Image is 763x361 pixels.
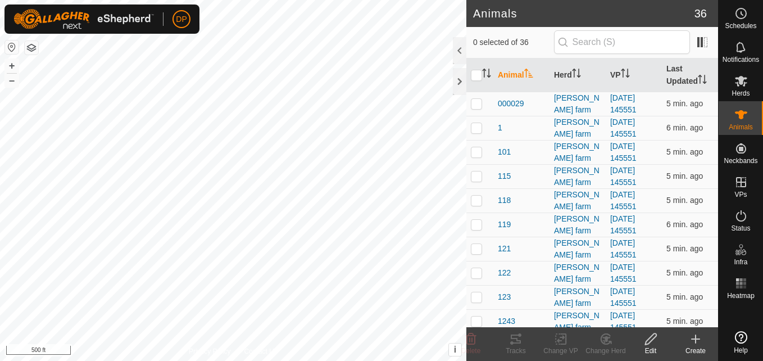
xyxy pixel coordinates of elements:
span: Herds [732,90,750,97]
p-sorticon: Activate to sort [698,76,707,85]
a: [DATE] 145551 [610,118,637,138]
button: + [5,59,19,73]
span: Aug 13, 2025, 5:08 PM [666,317,703,326]
a: [DATE] 145551 [610,166,637,187]
div: Change Herd [583,346,628,356]
div: [PERSON_NAME] farm [554,116,601,140]
button: Map Layers [25,41,38,55]
span: Aug 13, 2025, 5:08 PM [666,123,703,132]
a: Contact Us [244,346,278,357]
span: 1 [498,122,502,134]
a: [DATE] 145551 [610,190,637,211]
span: 1243 [498,315,515,327]
div: Edit [628,346,673,356]
div: [PERSON_NAME] farm [554,310,601,333]
span: VPs [734,191,747,198]
button: Reset Map [5,40,19,54]
span: 115 [498,170,511,182]
span: Aug 13, 2025, 5:08 PM [666,268,703,277]
div: [PERSON_NAME] farm [554,165,601,188]
a: [DATE] 145551 [610,287,637,308]
img: Gallagher Logo [13,9,154,29]
div: Create [673,346,718,356]
th: Herd [549,58,606,92]
span: 36 [694,5,707,22]
span: i [454,345,456,354]
div: [PERSON_NAME] farm [554,237,601,261]
span: Schedules [725,22,756,29]
span: Aug 13, 2025, 5:08 PM [666,292,703,301]
th: VP [606,58,662,92]
a: [DATE] 145551 [610,142,637,163]
button: – [5,74,19,87]
span: 119 [498,219,511,231]
span: Delete [461,347,481,355]
span: 122 [498,267,511,279]
span: DP [176,13,187,25]
div: [PERSON_NAME] farm [554,189,601,213]
span: Notifications [723,56,759,63]
a: Help [719,327,763,358]
span: 0 selected of 36 [473,37,554,48]
span: Heatmap [727,292,755,299]
div: [PERSON_NAME] farm [554,286,601,309]
span: Aug 13, 2025, 5:08 PM [666,147,703,156]
p-sorticon: Activate to sort [482,70,491,79]
span: 000029 [498,98,524,110]
div: [PERSON_NAME] farm [554,261,601,285]
span: Infra [734,259,747,265]
a: [DATE] 145551 [610,93,637,114]
th: Last Updated [662,58,718,92]
span: Aug 13, 2025, 5:08 PM [666,196,703,205]
div: [PERSON_NAME] farm [554,141,601,164]
p-sorticon: Activate to sort [621,70,630,79]
span: Aug 13, 2025, 5:08 PM [666,99,703,108]
div: Tracks [493,346,538,356]
div: Change VP [538,346,583,356]
span: Status [731,225,750,232]
div: [PERSON_NAME] farm [554,213,601,237]
span: 121 [498,243,511,255]
th: Animal [493,58,549,92]
span: Aug 13, 2025, 5:08 PM [666,220,703,229]
h2: Animals [473,7,694,20]
a: [DATE] 145551 [610,238,637,259]
span: Aug 13, 2025, 5:08 PM [666,172,703,180]
span: 101 [498,146,511,158]
span: Aug 13, 2025, 5:08 PM [666,244,703,253]
p-sorticon: Activate to sort [572,70,581,79]
span: 118 [498,195,511,206]
a: [DATE] 145551 [610,214,637,235]
a: [DATE] 145551 [610,263,637,283]
span: Help [734,347,748,354]
span: Neckbands [724,157,757,164]
p-sorticon: Activate to sort [524,70,533,79]
button: i [449,344,461,356]
a: Privacy Policy [189,346,231,357]
span: Animals [729,124,753,130]
span: 123 [498,291,511,303]
div: [PERSON_NAME] farm [554,92,601,116]
a: [DATE] 145551 [610,311,637,332]
input: Search (S) [554,30,690,54]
